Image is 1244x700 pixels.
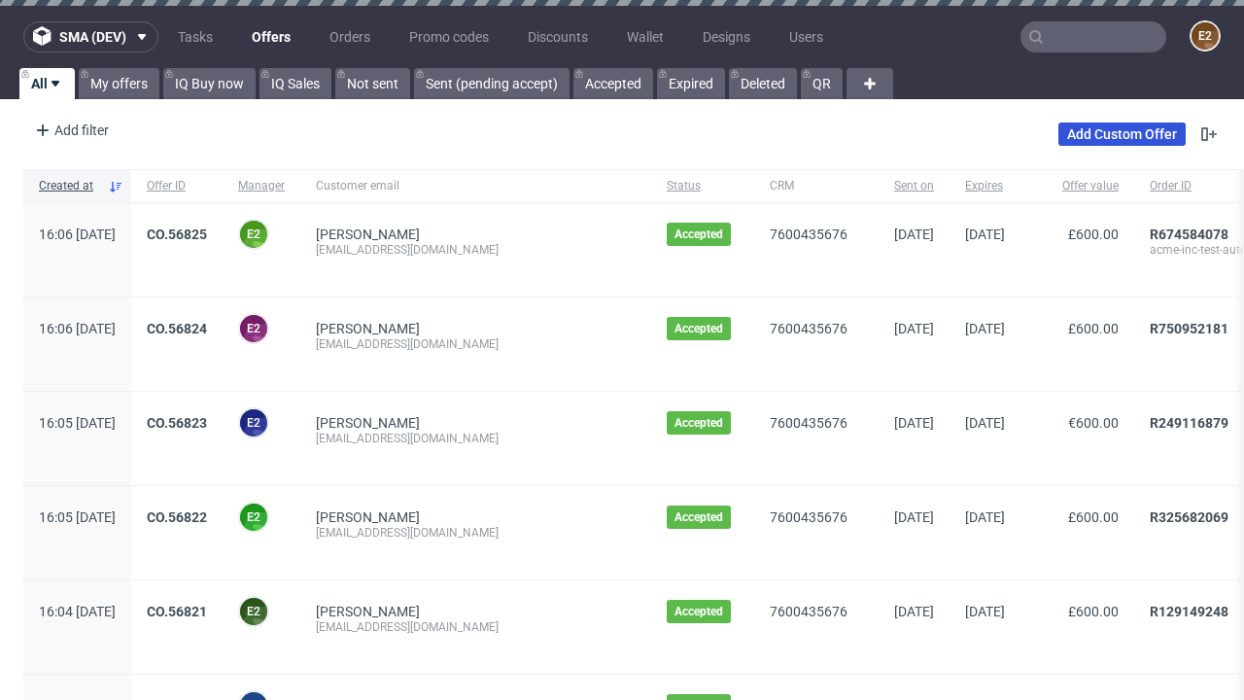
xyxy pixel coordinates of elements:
a: CO.56821 [147,604,207,619]
span: Accepted [674,415,723,431]
a: [PERSON_NAME] [316,321,420,336]
a: IQ Sales [259,68,331,99]
div: [EMAIL_ADDRESS][DOMAIN_NAME] [316,619,636,635]
a: R325682069 [1150,509,1228,525]
a: Users [777,21,835,52]
a: CO.56823 [147,415,207,431]
a: Promo codes [397,21,501,52]
span: Created at [39,178,100,194]
span: 16:05 [DATE] [39,415,116,431]
a: Not sent [335,68,410,99]
a: [PERSON_NAME] [316,604,420,619]
span: Offer value [1036,178,1119,194]
span: [DATE] [894,604,934,619]
a: All [19,68,75,99]
figcaption: e2 [1192,22,1219,50]
span: [DATE] [965,227,1005,242]
a: My offers [79,68,159,99]
span: [DATE] [965,604,1005,619]
a: CO.56822 [147,509,207,525]
span: Accepted [674,604,723,619]
div: [EMAIL_ADDRESS][DOMAIN_NAME] [316,336,636,352]
a: Accepted [573,68,653,99]
span: CRM [770,178,863,194]
div: Add filter [27,115,113,146]
span: Manager [238,178,285,194]
span: [DATE] [965,415,1005,431]
a: Expired [657,68,725,99]
span: Accepted [674,227,723,242]
span: Accepted [674,321,723,336]
span: [DATE] [894,509,934,525]
span: £600.00 [1068,604,1119,619]
span: 16:06 [DATE] [39,321,116,336]
span: 16:05 [DATE] [39,509,116,525]
span: [DATE] [894,321,934,336]
a: Offers [240,21,302,52]
figcaption: e2 [240,504,267,531]
figcaption: e2 [240,598,267,625]
span: 16:04 [DATE] [39,604,116,619]
span: Status [667,178,739,194]
a: Sent (pending accept) [414,68,570,99]
a: Designs [691,21,762,52]
a: IQ Buy now [163,68,256,99]
a: Orders [318,21,382,52]
div: [EMAIL_ADDRESS][DOMAIN_NAME] [316,242,636,258]
a: Discounts [516,21,600,52]
a: R129149248 [1150,604,1228,619]
span: £600.00 [1068,321,1119,336]
a: Deleted [729,68,797,99]
div: [EMAIL_ADDRESS][DOMAIN_NAME] [316,525,636,541]
a: CO.56825 [147,227,207,242]
span: sma (dev) [59,30,126,44]
span: 16:06 [DATE] [39,227,116,242]
span: [DATE] [965,321,1005,336]
a: R750952181 [1150,321,1228,336]
div: [EMAIL_ADDRESS][DOMAIN_NAME] [316,431,636,446]
span: [DATE] [894,227,934,242]
a: Wallet [615,21,675,52]
figcaption: e2 [240,315,267,342]
span: £600.00 [1068,227,1119,242]
a: [PERSON_NAME] [316,227,420,242]
span: £600.00 [1068,509,1119,525]
span: [DATE] [965,509,1005,525]
span: €600.00 [1068,415,1119,431]
a: 7600435676 [770,227,847,242]
a: 7600435676 [770,509,847,525]
a: 7600435676 [770,321,847,336]
span: [DATE] [894,415,934,431]
a: 7600435676 [770,604,847,619]
a: R674584078 [1150,227,1228,242]
a: QR [801,68,843,99]
a: Tasks [166,21,225,52]
span: Expires [965,178,1005,194]
a: [PERSON_NAME] [316,415,420,431]
a: CO.56824 [147,321,207,336]
a: 7600435676 [770,415,847,431]
figcaption: e2 [240,221,267,248]
a: [PERSON_NAME] [316,509,420,525]
span: Offer ID [147,178,207,194]
a: R249116879 [1150,415,1228,431]
span: Accepted [674,509,723,525]
figcaption: e2 [240,409,267,437]
span: Sent on [894,178,934,194]
a: Add Custom Offer [1058,122,1186,146]
span: Customer email [316,178,636,194]
button: sma (dev) [23,21,158,52]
